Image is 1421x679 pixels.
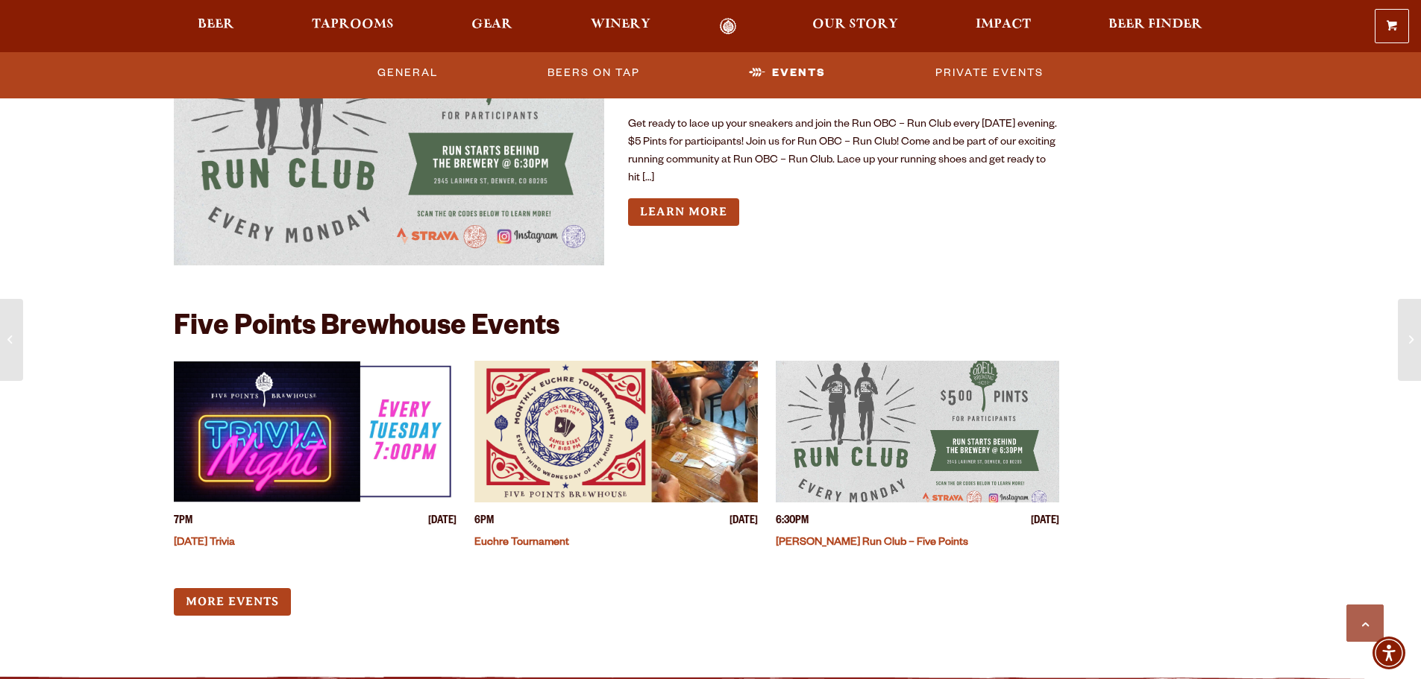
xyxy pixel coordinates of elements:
[174,6,605,266] a: View event details
[812,19,898,31] span: Our Story
[628,198,739,226] a: Learn more about Odell Run Club – Five Points
[174,514,192,530] span: 7PM
[198,19,234,31] span: Beer
[474,514,494,530] span: 6PM
[700,18,756,35] a: Odell Home
[474,537,569,549] a: Euchre Tournament
[542,56,646,90] a: Beers on Tap
[929,56,1050,90] a: Private Events
[591,19,650,31] span: Winery
[174,588,291,616] a: More Events (opens in a new window)
[776,514,809,530] span: 6:30PM
[1373,637,1405,669] div: Accessibility Menu
[188,18,244,35] a: Beer
[966,18,1041,35] a: Impact
[776,537,968,549] a: [PERSON_NAME] Run Club – Five Points
[1108,19,1202,31] span: Beer Finder
[803,18,908,35] a: Our Story
[628,116,1059,188] p: Get ready to lace up your sneakers and join the Run OBC – Run Club every [DATE] evening. $5 Pints...
[581,18,660,35] a: Winery
[462,18,522,35] a: Gear
[1099,18,1212,35] a: Beer Finder
[474,361,758,502] a: View event details
[312,19,394,31] span: Taprooms
[776,361,1059,502] a: View event details
[730,514,758,530] span: [DATE]
[174,537,235,549] a: [DATE] Trivia
[302,18,404,35] a: Taprooms
[1346,604,1384,642] a: Scroll to top
[743,56,832,90] a: Events
[371,56,444,90] a: General
[174,361,457,502] a: View event details
[174,313,559,346] h2: Five Points Brewhouse Events
[428,514,457,530] span: [DATE]
[1031,514,1059,530] span: [DATE]
[976,19,1031,31] span: Impact
[471,19,512,31] span: Gear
